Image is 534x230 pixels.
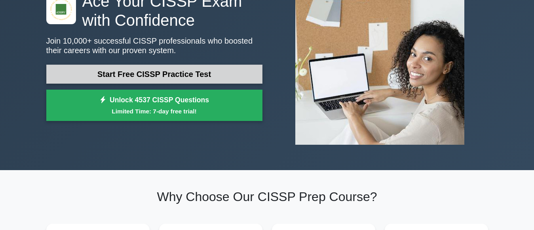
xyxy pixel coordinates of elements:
a: Unlock 4537 CISSP QuestionsLimited Time: 7-day free trial! [46,90,262,121]
p: Join 10,000+ successful CISSP professionals who boosted their careers with our proven system. [46,36,262,55]
a: Start Free CISSP Practice Test [46,65,262,84]
small: Limited Time: 7-day free trial! [56,107,253,116]
h2: Why Choose Our CISSP Prep Course? [46,189,488,204]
